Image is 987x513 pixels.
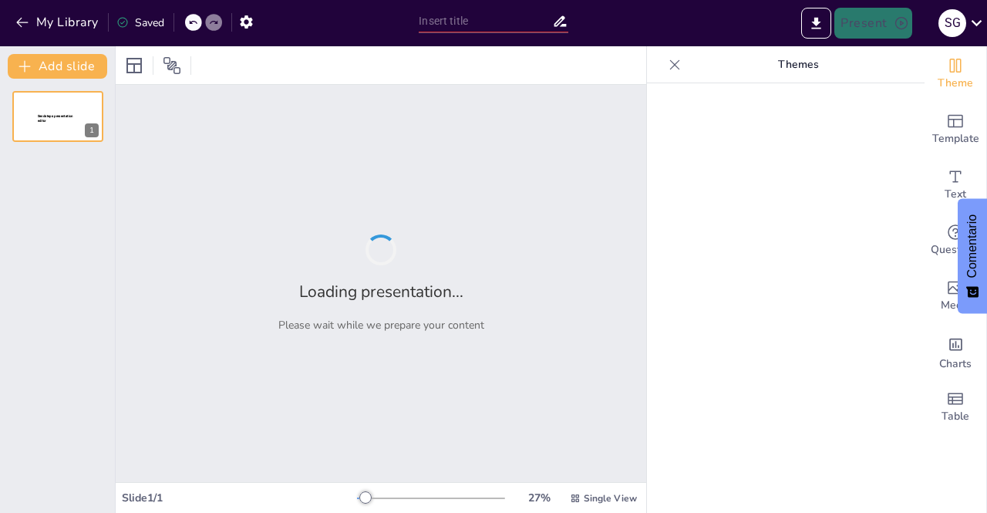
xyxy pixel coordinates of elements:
[12,10,105,35] button: My Library
[925,213,986,268] div: Get real-time input from your audience
[163,56,181,75] span: Position
[941,297,971,314] span: Media
[278,318,484,332] p: Please wait while we prepare your content
[925,157,986,213] div: Add text boxes
[925,46,986,102] div: Change the overall theme
[520,491,558,505] div: 27 %
[925,102,986,157] div: Add ready made slides
[925,380,986,435] div: Add a table
[965,214,979,278] font: Comentario
[584,492,637,505] span: Single View
[939,356,972,373] span: Charts
[687,46,909,83] p: Themes
[122,53,147,78] div: Layout
[931,241,981,258] span: Questions
[925,324,986,380] div: Add charts and graphs
[942,408,969,425] span: Table
[801,8,831,39] button: Export to PowerPoint
[834,8,911,39] button: Present
[85,123,99,137] div: 1
[938,8,966,39] button: S G
[299,281,463,302] h2: Loading presentation...
[932,130,979,147] span: Template
[122,491,357,505] div: Slide 1 / 1
[38,114,73,123] span: Sendsteps presentation editor
[938,75,973,92] span: Theme
[8,54,107,79] button: Add slide
[419,10,551,32] input: Insert title
[938,9,966,37] div: S G
[116,15,164,30] div: Saved
[925,268,986,324] div: Add images, graphics, shapes or video
[958,199,987,314] button: Comentarios - Mostrar encuesta
[945,186,966,203] span: Text
[12,91,103,142] div: 1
